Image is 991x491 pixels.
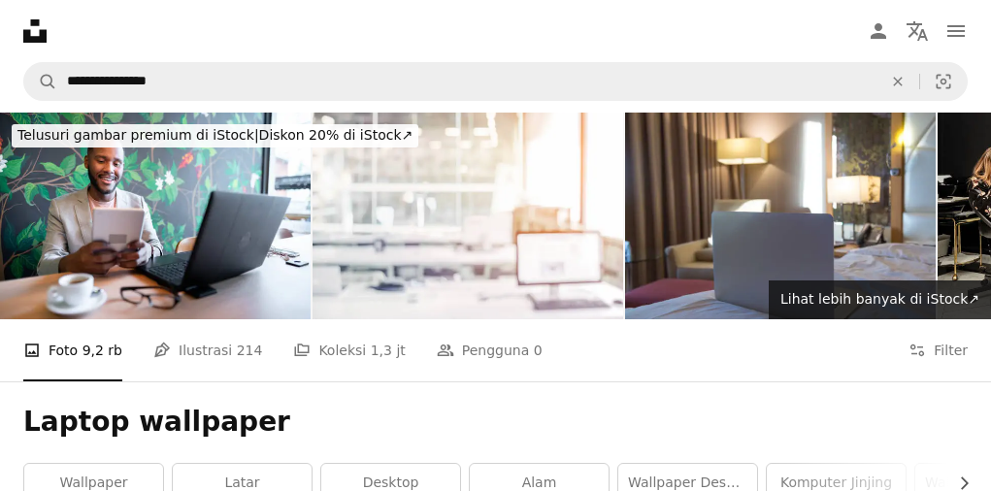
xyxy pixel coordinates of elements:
img: Latar belakang kantor kabur [313,113,623,319]
button: Menu [937,12,975,50]
span: Telusuri gambar premium di iStock | [17,127,259,143]
a: Pengguna 0 [437,319,543,381]
img: Laptop di tempat tidur di kamar hotel modern [625,113,936,319]
span: Diskon 20% di iStock ↗ [17,127,413,143]
span: 1,3 jt [371,340,406,361]
form: Temuka visual di seluruh situs [23,62,968,101]
a: Koleksi 1,3 jt [293,319,405,381]
a: Ilustrasi 214 [153,319,262,381]
span: 214 [237,340,263,361]
span: Lihat lebih banyak di iStock ↗ [780,291,979,307]
button: Bahasa [898,12,937,50]
a: Masuk/Daftar [859,12,898,50]
button: Pencarian visual [920,63,967,100]
button: Pencarian di Unsplash [24,63,57,100]
a: Lihat lebih banyak di iStock↗ [769,280,991,319]
button: Filter [908,319,968,381]
a: Beranda — Unsplash [23,19,47,43]
button: Hapus [876,63,919,100]
span: 0 [534,340,543,361]
h1: Laptop wallpaper [23,405,968,440]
